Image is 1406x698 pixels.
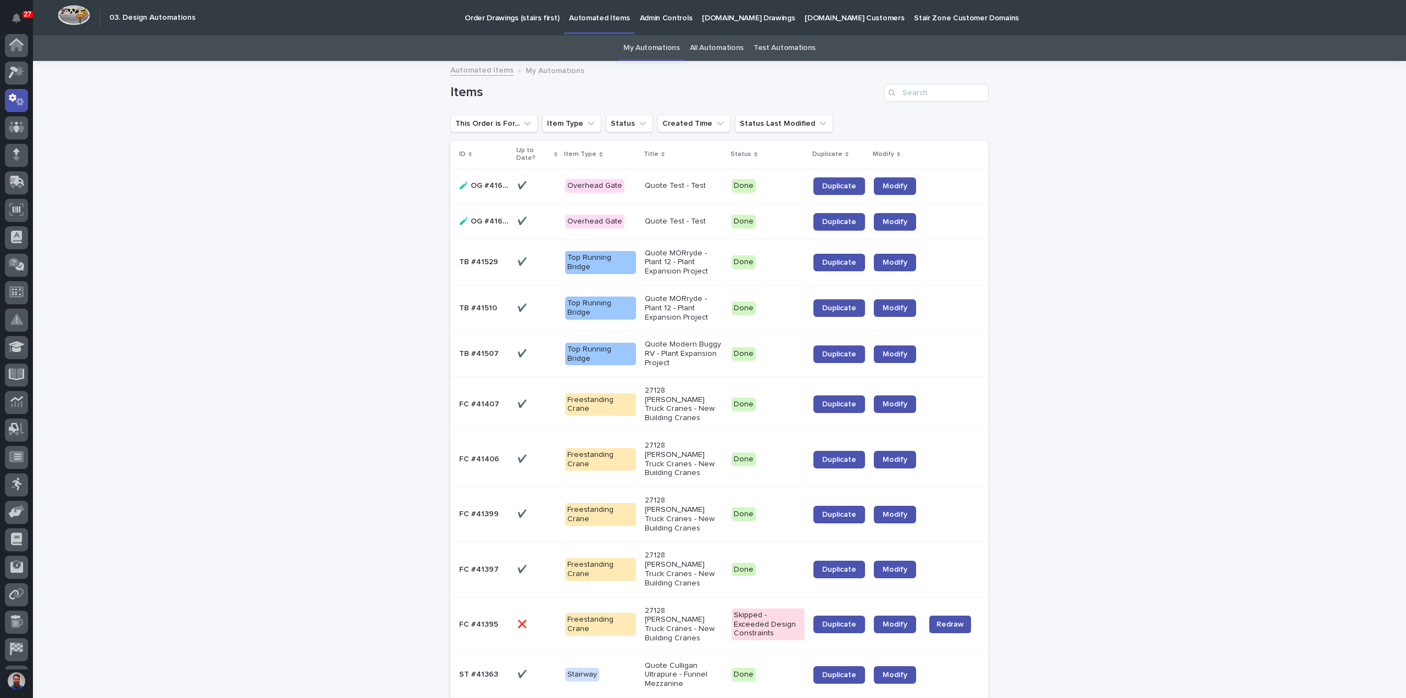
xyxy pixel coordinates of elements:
p: Quote MORryde - Plant 12 - Plant Expansion Project [645,249,723,276]
tr: FC #41399FC #41399 ✔️✔️ Freestanding Crane27128 [PERSON_NAME] Truck Cranes - New Building CranesD... [450,487,989,542]
div: Freestanding Crane [565,503,636,526]
p: ✔️ [517,563,529,574]
p: 27128 [PERSON_NAME] Truck Cranes - New Building Cranes [645,606,723,643]
div: Notifications27 [14,13,28,31]
span: Modify [883,566,907,573]
a: Duplicate [813,451,865,468]
a: Duplicate [813,345,865,363]
tr: FC #41406FC #41406 ✔️✔️ Freestanding Crane27128 [PERSON_NAME] Truck Cranes - New Building CranesD... [450,432,989,487]
tr: TB #41507TB #41507 ✔️✔️ Top Running BridgeQuote Modern Buggy RV - Plant Expansion ProjectDoneDupl... [450,331,989,377]
a: Duplicate [813,561,865,578]
div: Freestanding Crane [565,448,636,471]
p: FC #41399 [459,507,501,519]
p: FC #41407 [459,398,501,409]
a: Modify [874,345,916,363]
h2: 03. Design Automations [109,13,196,23]
a: Duplicate [813,395,865,413]
p: TB #41507 [459,347,501,359]
span: Duplicate [822,671,856,679]
div: Done [732,453,756,466]
p: FC #41397 [459,563,501,574]
a: Modify [874,213,916,231]
a: Modify [874,395,916,413]
p: TB #41510 [459,301,499,313]
div: Freestanding Crane [565,558,636,581]
img: Workspace Logo [58,5,90,25]
p: Up to Date? [516,144,551,165]
div: Done [732,668,756,682]
a: Duplicate [813,177,865,195]
div: Skipped - Exceeded Design Constraints [732,608,805,640]
div: Done [732,347,756,361]
p: 27128 [PERSON_NAME] Truck Cranes - New Building Cranes [645,551,723,588]
a: Duplicate [813,616,865,633]
a: Modify [874,299,916,317]
tr: FC #41407FC #41407 ✔️✔️ Freestanding Crane27128 [PERSON_NAME] Truck Cranes - New Building CranesD... [450,377,989,432]
span: Duplicate [822,511,856,518]
p: 🧪 OG #41601 [459,179,511,191]
a: Test Automations [754,35,816,61]
span: Modify [883,671,907,679]
button: Status Last Modified [735,115,833,132]
p: ID [459,148,466,160]
p: ❌ [517,618,529,629]
div: Overhead Gate [565,215,624,228]
p: ✔️ [517,668,529,679]
p: Quote Test - Test [645,217,723,226]
a: My Automations [623,35,680,61]
div: Freestanding Crane [565,393,636,416]
div: Top Running Bridge [565,297,636,320]
a: Duplicate [813,213,865,231]
span: Modify [883,456,907,464]
p: 🧪 OG #41602 [459,215,511,226]
p: Quote Modern Buggy RV - Plant Expansion Project [645,340,723,367]
div: Done [732,507,756,521]
div: Stairway [565,668,599,682]
a: Modify [874,506,916,523]
p: ST #41363 [459,668,500,679]
p: Status [730,148,751,160]
p: Title [644,148,659,160]
span: Duplicate [822,566,856,573]
span: Modify [883,621,907,628]
div: Top Running Bridge [565,343,636,366]
p: Item Type [564,148,596,160]
span: Duplicate [822,259,856,266]
button: Item Type [542,115,601,132]
a: Modify [874,177,916,195]
p: My Automations [526,64,584,76]
p: 27128 [PERSON_NAME] Truck Cranes - New Building Cranes [645,441,723,478]
a: Modify [874,616,916,633]
span: Redraw [936,619,964,630]
div: Search [884,84,989,102]
div: Done [732,398,756,411]
div: Done [732,563,756,577]
tr: FC #41395FC #41395 ❌❌ Freestanding Crane27128 [PERSON_NAME] Truck Cranes - New Building CranesSki... [450,597,989,652]
span: Modify [883,304,907,312]
a: Duplicate [813,506,865,523]
a: Duplicate [813,666,865,684]
p: ✔️ [517,215,529,226]
div: Done [732,301,756,315]
a: Duplicate [813,254,865,271]
tr: TB #41510TB #41510 ✔️✔️ Top Running BridgeQuote MORryde - Plant 12 - Plant Expansion ProjectDoneD... [450,285,989,331]
div: Done [732,255,756,269]
span: Duplicate [822,456,856,464]
h1: Items [450,85,880,100]
p: ✔️ [517,453,529,464]
button: Status [606,115,653,132]
p: ✔️ [517,255,529,267]
span: Duplicate [822,182,856,190]
button: users-avatar [5,669,28,693]
p: 27128 [PERSON_NAME] Truck Cranes - New Building Cranes [645,496,723,533]
a: All Automations [690,35,744,61]
button: Created Time [657,115,730,132]
a: Modify [874,561,916,578]
button: This Order is For... [450,115,538,132]
span: Duplicate [822,621,856,628]
button: Notifications [5,7,28,30]
div: Top Running Bridge [565,251,636,274]
p: ✔️ [517,301,529,313]
div: Overhead Gate [565,179,624,193]
span: Duplicate [822,400,856,408]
